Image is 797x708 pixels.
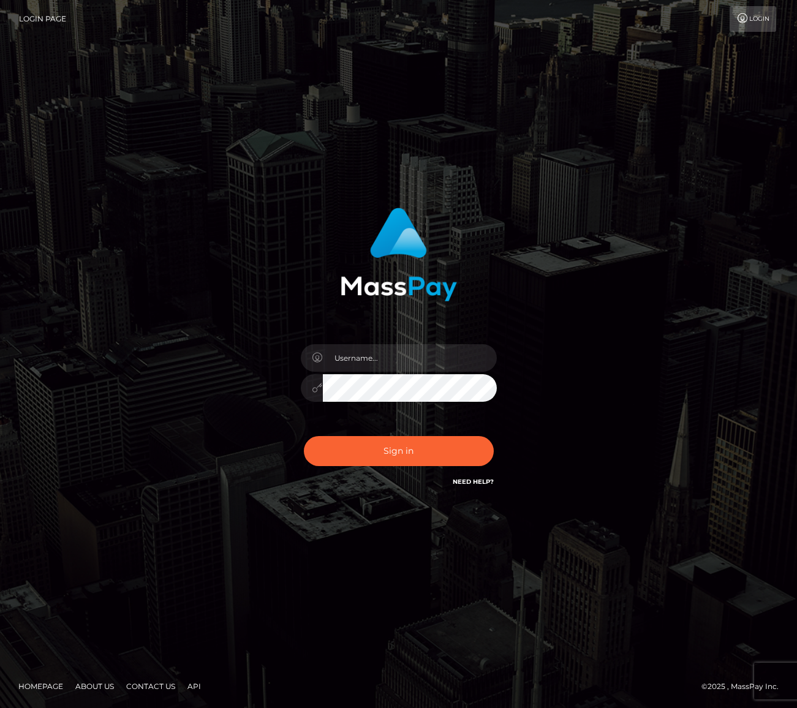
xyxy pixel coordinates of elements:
button: Sign in [304,436,494,466]
a: Login Page [19,6,66,32]
a: Contact Us [121,677,180,696]
a: Homepage [13,677,68,696]
input: Username... [323,344,497,372]
img: MassPay Login [341,208,457,301]
a: About Us [70,677,119,696]
div: © 2025 , MassPay Inc. [701,680,788,693]
a: API [183,677,206,696]
a: Need Help? [453,478,494,486]
a: Login [730,6,776,32]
